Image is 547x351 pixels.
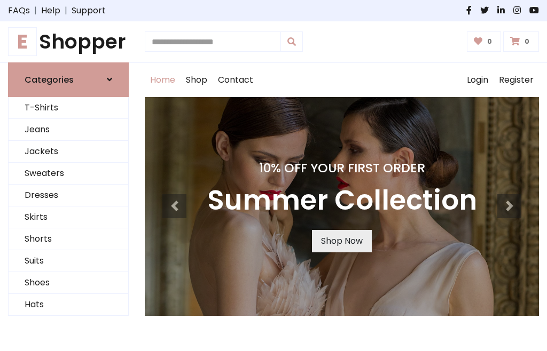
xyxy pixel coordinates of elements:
span: 0 [522,37,532,46]
a: Jeans [9,119,128,141]
h4: 10% Off Your First Order [207,161,477,175]
a: Home [145,63,181,97]
a: Skirts [9,206,128,228]
a: Shop [181,63,213,97]
span: 0 [485,37,495,46]
a: Register [494,63,539,97]
h6: Categories [25,75,74,85]
a: Sweaters [9,163,128,185]
a: Shop Now [312,230,372,252]
a: EShopper [8,30,129,54]
a: Shorts [9,228,128,250]
a: Support [72,4,106,17]
a: Contact [213,63,259,97]
h1: Shopper [8,30,129,54]
a: FAQs [8,4,30,17]
a: 0 [503,31,539,52]
a: Dresses [9,185,128,206]
a: Login [462,63,494,97]
a: T-Shirts [9,97,128,119]
span: | [60,4,72,17]
a: Help [41,4,60,17]
span: E [8,27,37,56]
a: Jackets [9,141,128,163]
a: Suits [9,250,128,272]
a: Hats [9,294,128,316]
a: Categories [8,62,129,97]
span: | [30,4,41,17]
a: Shoes [9,272,128,294]
a: 0 [467,31,502,52]
h3: Summer Collection [207,184,477,217]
